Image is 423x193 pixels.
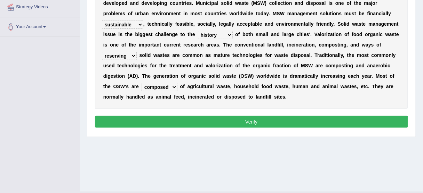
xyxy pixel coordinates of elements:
b: i [382,11,383,16]
b: o [335,0,338,6]
b: m [364,0,368,6]
b: o [288,21,291,27]
b: M [196,0,200,6]
b: d [103,0,106,6]
b: e [151,11,154,16]
b: n [133,0,136,6]
b: p [157,0,160,6]
b: e [122,0,125,6]
b: e [341,0,344,6]
b: ( [252,0,253,6]
b: g [381,21,384,27]
b: i [103,32,105,37]
b: i [185,0,186,6]
b: u [349,11,352,16]
b: w [235,0,239,6]
b: j [371,0,373,6]
b: n [291,21,294,27]
b: m [169,11,173,16]
b: i [206,0,207,6]
b: t [256,11,258,16]
b: d [346,21,350,27]
b: c [205,11,208,16]
b: t [182,0,183,6]
b: i [160,0,161,6]
b: o [154,0,157,6]
b: t [304,21,306,27]
b: o [224,0,227,6]
b: l [230,21,232,27]
b: r [318,21,320,27]
b: m [294,21,298,27]
b: l [275,0,277,6]
b: e [113,32,116,37]
b: o [163,11,166,16]
b: n [158,21,161,27]
b: m [191,11,195,16]
b: a [143,11,146,16]
b: l [219,21,221,27]
b: c [207,0,210,6]
b: t [330,11,332,16]
b: a [297,11,300,16]
b: a [179,21,182,27]
b: l [217,0,218,6]
b: l [210,21,211,27]
b: a [130,0,133,6]
b: e [310,11,313,16]
b: y [232,21,234,27]
b: u [327,11,330,16]
b: l [153,0,154,6]
b: l [167,21,169,27]
b: m [287,11,292,16]
b: s [330,0,333,6]
b: e [150,0,153,6]
b: i [329,0,330,6]
b: a [373,21,376,27]
b: l [325,0,326,6]
b: s [352,11,354,16]
b: a [265,21,268,27]
b: y [170,21,173,27]
b: n [376,11,379,16]
b: s [339,11,342,16]
b: e [245,21,248,27]
b: o [316,0,319,6]
b: d [271,21,274,27]
b: l [229,21,230,27]
b: r [375,0,377,6]
b: y [266,11,269,16]
b: e [298,21,301,27]
b: W [280,11,285,16]
b: e [149,21,152,27]
b: f [350,0,352,6]
b: , [215,21,216,27]
b: n [338,0,342,6]
b: w [242,11,246,16]
b: s [105,32,107,37]
b: p [313,0,316,6]
b: r [161,11,163,16]
b: n [289,0,292,6]
b: e [363,21,366,27]
b: v [282,21,285,27]
b: m [344,11,349,16]
b: g [223,21,226,27]
b: i [185,21,186,27]
b: i [309,0,311,6]
b: i [285,0,286,6]
b: a [207,21,210,27]
b: h [154,21,158,27]
b: n [313,11,316,16]
b: n [166,11,169,16]
b: i [320,21,321,27]
b: l [227,0,228,6]
b: c [170,0,173,6]
b: d [261,11,264,16]
b: t [245,0,246,6]
b: g [139,32,143,37]
b: e [106,0,109,6]
b: s [198,11,201,16]
b: g [164,0,167,6]
b: s [148,32,151,37]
